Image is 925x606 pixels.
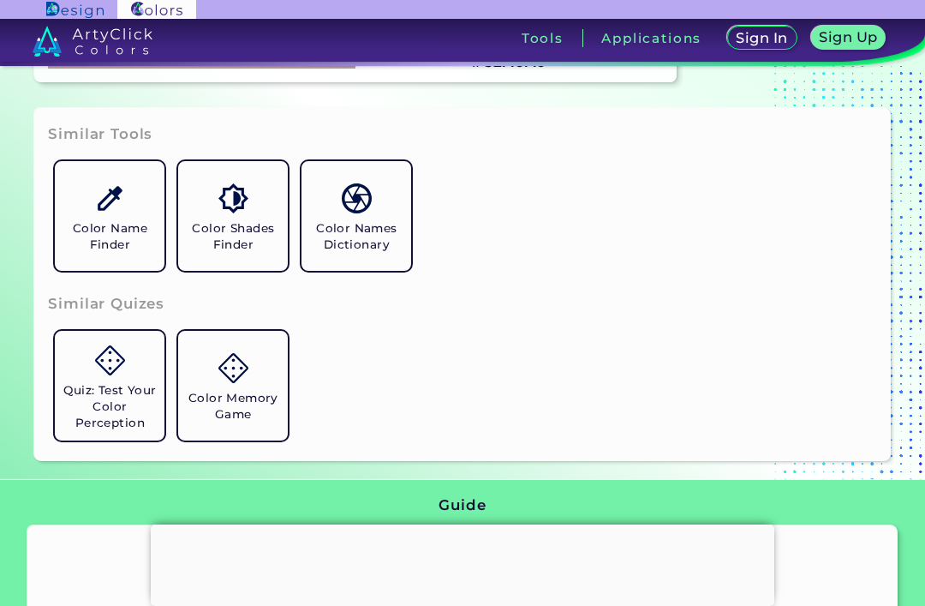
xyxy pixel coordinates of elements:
a: Sign In [731,27,794,50]
h5: Color Name Finder [62,220,158,253]
img: icon_game.svg [95,345,125,375]
h3: Similar Tools [48,124,152,145]
a: Color Memory Game [171,324,295,447]
a: Color Shades Finder [171,154,295,278]
img: icon_color_names_dictionary.svg [342,183,372,213]
h3: Guide [439,495,486,516]
img: logo_artyclick_colors_white.svg [33,26,153,57]
h5: Color Memory Game [185,390,281,423]
h3: Similar Quizes [48,294,164,315]
img: ArtyClick Design logo [46,2,104,18]
iframe: Advertisement [151,525,774,602]
a: Sign Up [814,27,882,50]
h5: Color Names Dictionary [308,220,404,253]
h3: Tools [522,32,564,45]
h3: Applications [601,32,701,45]
img: icon_color_name_finder.svg [95,183,125,213]
img: icon_game.svg [218,353,248,383]
h5: Sign Up [821,31,874,44]
img: icon_color_shades.svg [218,183,248,213]
h5: Sign In [738,32,785,45]
a: Color Name Finder [48,154,171,278]
a: Color Names Dictionary [295,154,418,278]
h5: Quiz: Test Your Color Perception [62,382,158,431]
h5: Color Shades Finder [185,220,281,253]
a: Quiz: Test Your Color Perception [48,324,171,447]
